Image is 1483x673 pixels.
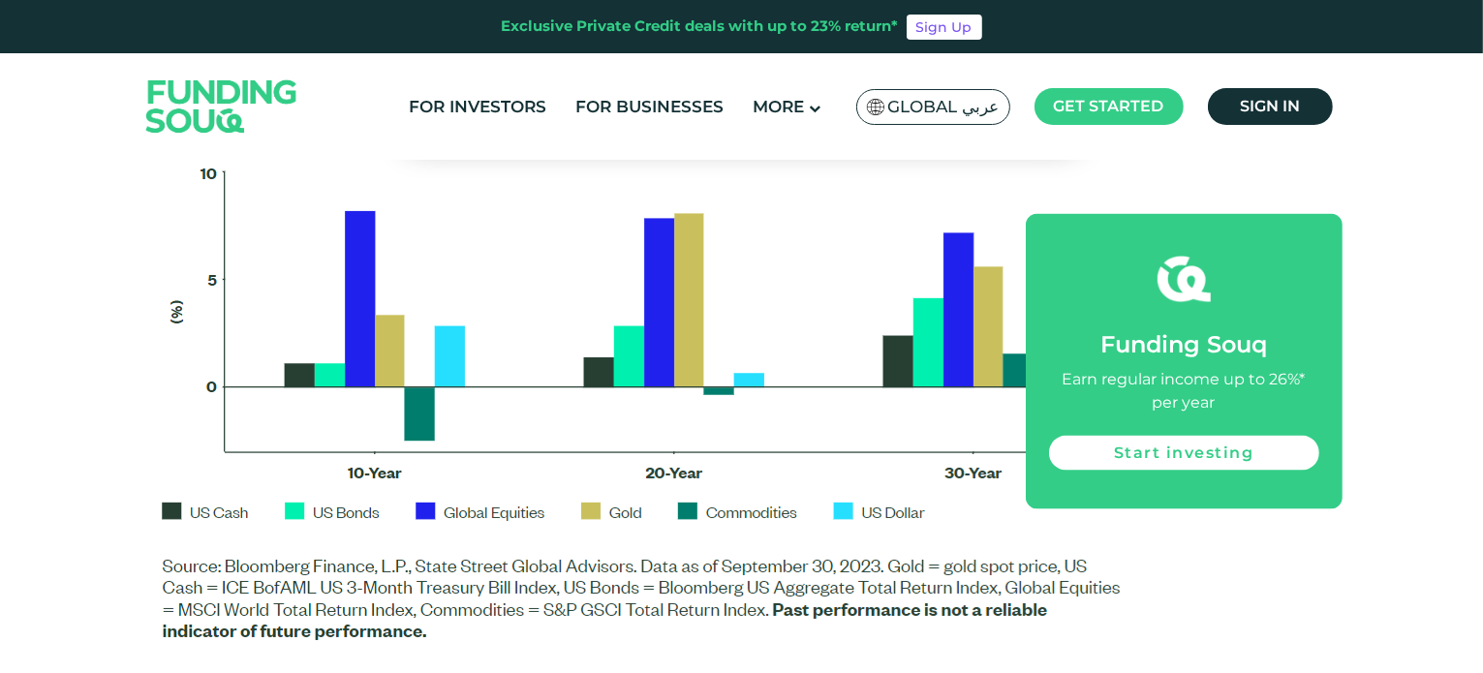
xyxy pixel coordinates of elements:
[571,91,728,123] a: For Businesses
[867,99,884,115] img: SA Flag
[1054,97,1164,115] span: Get started
[1049,435,1319,470] a: Start investing
[907,15,982,40] a: Sign Up
[127,57,317,155] img: Logo
[1158,252,1211,305] img: fsicon
[502,15,899,38] div: Exclusive Private Credit deals with up to 23% return*
[1049,367,1319,413] div: Earn regular income up to 26%* per year
[888,96,1000,118] span: Global عربي
[1100,329,1267,357] span: Funding Souq
[1240,97,1300,115] span: Sign in
[1208,88,1333,125] a: Sign in
[404,91,551,123] a: For Investors
[753,97,804,116] span: More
